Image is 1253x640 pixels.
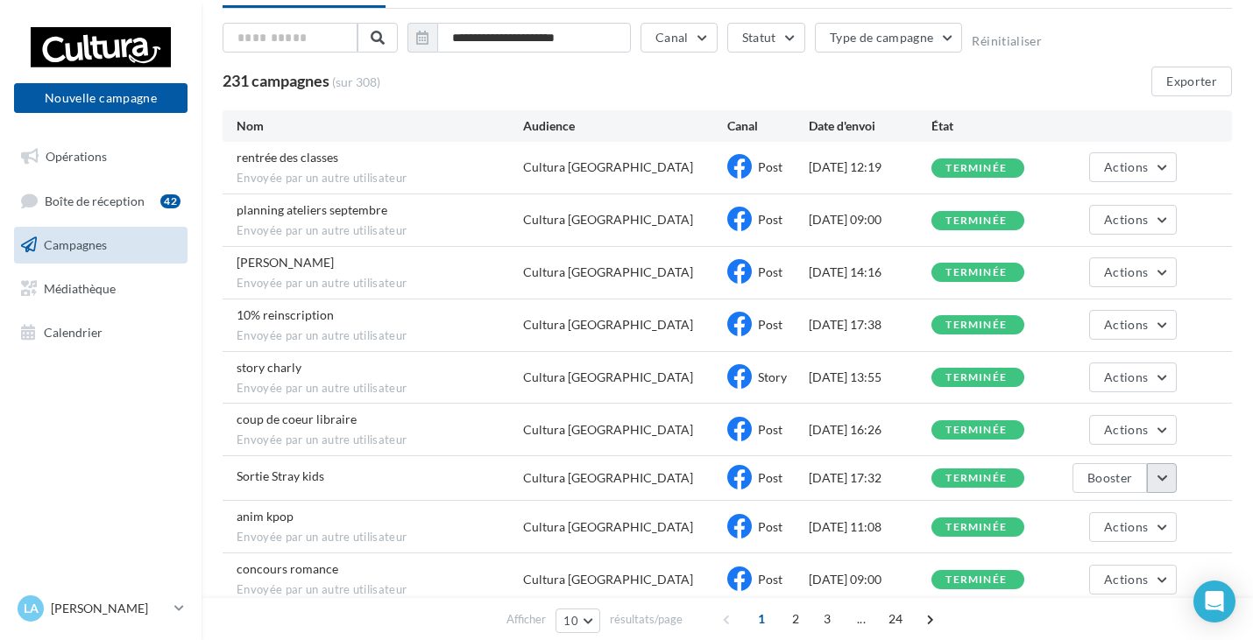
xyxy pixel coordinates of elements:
span: Envoyée par un autre utilisateur [237,171,523,186]
span: Post [758,519,782,534]
button: Actions [1089,257,1177,287]
button: Actions [1089,152,1177,182]
span: La [24,600,39,617]
div: terminée [945,163,1007,174]
div: [DATE] 11:08 [809,518,931,536]
span: Post [758,422,782,437]
span: Opérations [46,149,107,164]
div: Nom [237,117,523,135]
button: Actions [1089,512,1177,542]
span: Envoyée par un autre utilisateur [237,433,523,448]
div: Cultura [GEOGRAPHIC_DATA] [523,571,693,588]
span: Post [758,470,782,485]
div: 42 [160,194,181,208]
span: Actions [1104,572,1148,587]
span: 10 [563,614,578,628]
span: Actions [1104,212,1148,227]
span: Sortie Stray kids [237,468,324,483]
button: Actions [1089,565,1177,594]
a: La [PERSON_NAME] [14,592,188,625]
span: Campagnes [44,237,107,252]
div: [DATE] 16:26 [809,421,931,439]
span: Actions [1104,369,1148,384]
button: Réinitialiser [972,34,1042,48]
button: 10 [556,608,600,633]
span: Envoyée par un autre utilisateur [237,276,523,292]
div: [DATE] 14:16 [809,264,931,281]
div: terminée [945,425,1007,436]
div: Open Intercom Messenger [1193,580,1235,622]
span: Envoyée par un autre utilisateur [237,328,523,344]
span: Calendrier [44,324,103,339]
div: [DATE] 17:32 [809,469,931,487]
span: sabrina carpenters [237,255,334,270]
span: Actions [1104,317,1148,332]
span: ... [847,605,875,633]
span: 10% reinscription [237,307,334,322]
span: Actions [1104,422,1148,437]
div: terminée [945,372,1007,383]
div: Canal [727,117,809,135]
span: coup de coeur libraire [237,411,357,426]
span: concours romance [237,561,338,576]
div: Cultura [GEOGRAPHIC_DATA] [523,316,693,334]
div: Audience [523,117,727,135]
div: Cultura [GEOGRAPHIC_DATA] [523,211,693,229]
span: Envoyée par un autre utilisateur [237,530,523,545]
span: Actions [1104,159,1148,174]
div: Date d'envoi [809,117,931,135]
span: Boîte de réception [45,193,145,207]
button: Actions [1089,362,1177,392]
div: [DATE] 09:00 [809,571,931,588]
span: (sur 308) [332,74,380,91]
div: Cultura [GEOGRAPHIC_DATA] [523,421,693,439]
span: Afficher [506,611,546,628]
a: Opérations [11,138,191,175]
span: story charly [237,360,301,375]
button: Actions [1089,310,1177,340]
div: [DATE] 12:19 [809,158,931,176]
div: terminée [945,215,1007,227]
div: [DATE] 09:00 [809,211,931,229]
div: terminée [945,267,1007,278]
p: [PERSON_NAME] [51,600,167,617]
button: Nouvelle campagne [14,83,188,113]
div: État [931,117,1054,135]
div: Cultura [GEOGRAPHIC_DATA] [523,264,693,281]
span: Médiathèque [44,281,116,296]
span: Post [758,572,782,587]
a: Médiathèque [11,271,191,307]
div: terminée [945,574,1007,586]
button: Actions [1089,205,1177,235]
span: Envoyée par un autre utilisateur [237,381,523,397]
div: terminée [945,473,1007,484]
span: planning ateliers septembre [237,202,387,217]
span: Post [758,159,782,174]
button: Canal [641,23,718,53]
button: Actions [1089,415,1177,445]
span: résultats/page [610,611,683,628]
div: terminée [945,522,1007,533]
span: Actions [1104,519,1148,534]
button: Booster [1072,463,1147,493]
span: Post [758,264,782,279]
div: [DATE] 17:38 [809,316,931,334]
span: 2 [782,605,810,633]
span: 3 [813,605,841,633]
span: rentrée des classes [237,150,338,165]
span: 231 campagnes [223,71,329,90]
span: Story [758,369,787,384]
span: Envoyée par un autre utilisateur [237,223,523,239]
div: [DATE] 13:55 [809,369,931,386]
div: Cultura [GEOGRAPHIC_DATA] [523,158,693,176]
div: Cultura [GEOGRAPHIC_DATA] [523,369,693,386]
button: Type de campagne [815,23,963,53]
a: Campagnes [11,227,191,264]
span: 24 [881,605,910,633]
div: Cultura [GEOGRAPHIC_DATA] [523,469,693,487]
span: Post [758,212,782,227]
span: anim kpop [237,509,294,524]
div: Cultura [GEOGRAPHIC_DATA] [523,518,693,536]
span: Post [758,317,782,332]
span: Envoyée par un autre utilisateur [237,582,523,598]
